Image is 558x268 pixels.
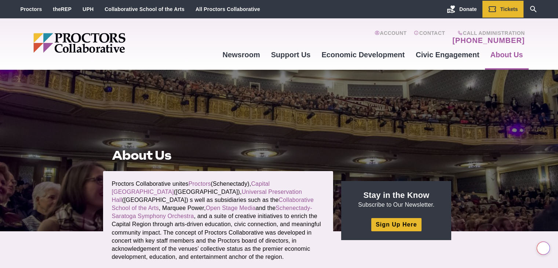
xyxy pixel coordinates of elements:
a: Sign Up Here [371,218,421,231]
span: Call Administration [450,30,525,36]
a: Account [375,30,406,45]
a: Donate [441,1,482,18]
span: Donate [459,6,477,12]
a: Economic Development [316,45,411,65]
h1: About Us [112,148,325,162]
a: UPH [83,6,94,12]
strong: Stay in the Know [364,191,430,200]
p: Proctors Collaborative unites (Schenectady), ([GEOGRAPHIC_DATA]), ([GEOGRAPHIC_DATA]) s well as s... [112,180,325,261]
a: Search [524,1,543,18]
a: Open Stage Media [206,205,256,211]
a: All Proctors Collaborative [196,6,260,12]
a: Proctors [189,181,211,187]
p: Subscribe to Our Newsletter. [350,190,442,209]
span: Tickets [500,6,518,12]
a: About Us [485,45,529,65]
img: Proctors logo [33,33,182,53]
a: Support Us [266,45,316,65]
a: Collaborative School of the Arts [105,6,185,12]
a: Tickets [482,1,524,18]
a: [PHONE_NUMBER] [452,36,525,45]
a: Newsroom [217,45,265,65]
a: theREP [53,6,72,12]
a: Proctors [21,6,42,12]
a: Contact [414,30,445,45]
a: Civic Engagement [410,45,485,65]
